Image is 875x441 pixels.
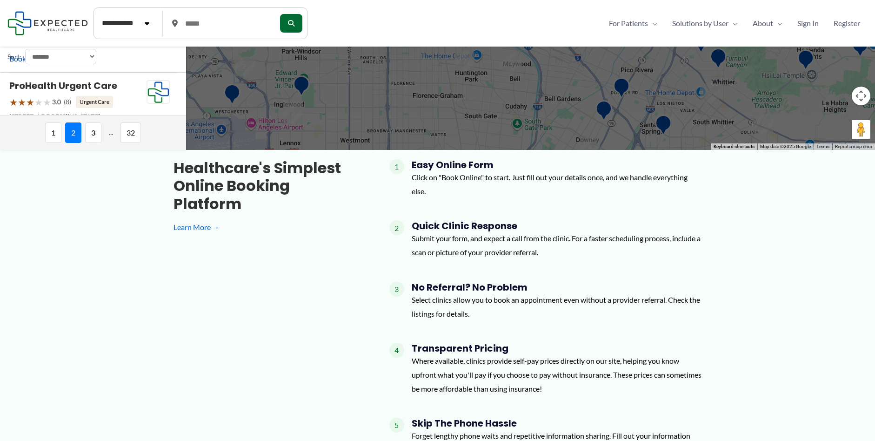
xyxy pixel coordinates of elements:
h4: Quick Clinic Response [412,220,702,231]
div: Inglewood Advanced Imaging [293,75,310,99]
a: For PatientsMenu Toggle [601,16,665,30]
span: 2 [389,220,404,235]
span: Menu Toggle [728,16,738,30]
div: 7 [455,52,474,71]
button: Keyboard shortcuts [714,143,755,150]
a: Terms [816,144,829,149]
span: ... [105,122,117,143]
div: 3 [700,83,720,103]
p: [STREET_ADDRESS][US_STATE] [9,111,147,123]
div: Downey MRI Center powered by RAYUS Radiology [595,100,612,124]
a: Solutions by UserMenu Toggle [665,16,745,30]
h4: Transparent Pricing [412,343,702,354]
span: Urgent Care [76,96,113,108]
label: Sort: [7,51,21,63]
span: (8) [64,96,71,108]
p: Submit your form, and expect a call from the clinic. For a faster scheduling process, include a s... [412,231,702,259]
span: For Patients [609,16,648,30]
p: Select clinics allow you to book an appointment even without a provider referral. Check the listi... [412,293,702,320]
span: 4 [389,343,404,358]
div: Green Light Imaging [613,77,630,101]
h4: Easy Online Form [412,159,702,170]
div: Hacienda HTS Ultrasound [797,49,814,73]
a: Sign In [790,16,826,30]
span: ★ [26,94,34,111]
span: ★ [43,94,51,111]
div: Pacific Medical Imaging [655,115,672,138]
div: 4 [580,138,600,157]
div: Mantro Mobile Imaging Llc [710,48,727,72]
span: 3 [389,282,404,297]
h3: Healthcare's simplest online booking platform [174,159,360,213]
span: ★ [34,94,43,111]
span: 32 [120,122,141,143]
span: 1 [45,122,61,143]
a: Report a map error [835,144,872,149]
span: Menu Toggle [773,16,782,30]
span: Menu Toggle [648,16,657,30]
span: 5 [389,418,404,433]
a: ProHealth Urgent Care [9,79,117,92]
span: 3 [85,122,101,143]
span: 3.0 [52,96,61,108]
h4: No Referral? No Problem [412,282,702,293]
span: 2 [65,122,81,143]
button: Map camera controls [852,87,870,105]
img: Expected Healthcare Logo [147,81,169,104]
p: Where available, clinics provide self-pay prices directly on our site, helping you know upfront w... [412,354,702,395]
span: About [753,16,773,30]
div: 2 [502,53,521,73]
div: Diagnostic Medical Group [852,36,868,60]
span: Register [834,16,860,30]
span: Map data ©2025 Google [760,144,811,149]
a: Learn More → [174,220,360,234]
a: AboutMenu Toggle [745,16,790,30]
span: ★ [18,94,26,111]
div: Westchester Advanced Imaging [224,84,240,108]
span: 1 [389,159,404,174]
span: Sign In [797,16,819,30]
span: ★ [9,94,18,111]
a: Register [826,16,868,30]
button: Drag Pegman onto the map to open Street View [852,120,870,139]
span: Solutions by User [672,16,728,30]
div: 2 [283,103,303,123]
img: Expected Healthcare Logo - side, dark font, small [7,11,88,35]
p: Click on "Book Online" to start. Just fill out your details once, and we handle everything else. [412,170,702,198]
div: 2 [234,57,254,76]
h4: Skip the Phone Hassle [412,418,702,429]
div: 2 [754,114,773,134]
